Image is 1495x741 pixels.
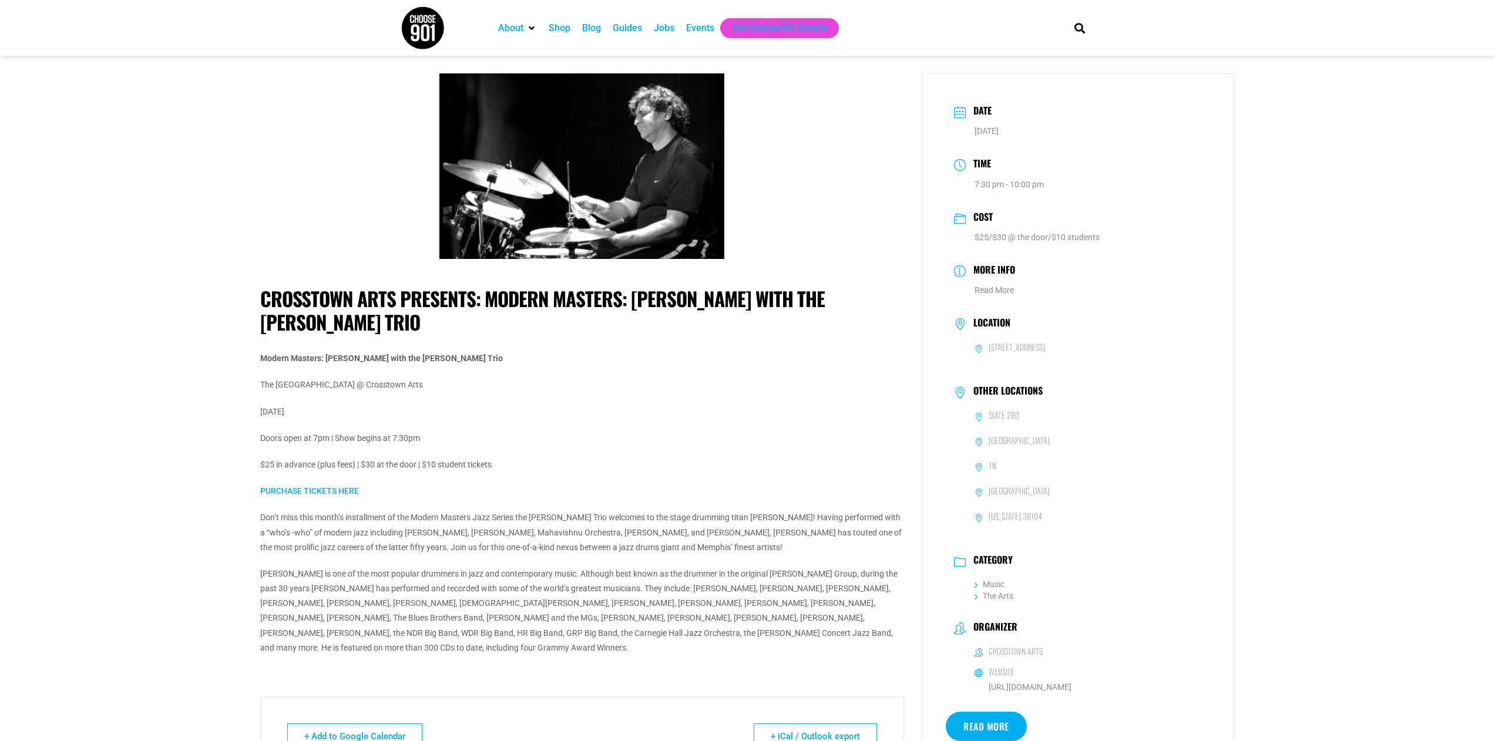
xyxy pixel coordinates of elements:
[967,262,1015,279] h3: More Info
[967,103,992,120] h3: Date
[989,666,1014,677] h6: Website
[260,287,905,334] h1: Crosstown Arts Presents: Modern Masters: [PERSON_NAME] with the [PERSON_NAME] Trio
[492,18,1054,38] nav: Main nav
[686,21,714,35] a: Events
[989,342,1045,352] h6: [STREET_ADDRESS]
[260,567,905,655] p: [PERSON_NAME] is one of the most popular drummers in jazz and contemporary music. Although best k...
[989,435,1050,446] h6: [GEOGRAPHIC_DATA]
[954,230,1202,245] dd: $25/$30 @ the door/$10 students
[260,405,905,419] p: [DATE]
[975,180,1044,189] abbr: 7:30 pm - 10:00 pm
[975,126,999,136] span: [DATE]
[967,156,991,173] h3: Time
[1070,18,1089,38] div: Search
[613,21,642,35] a: Guides
[732,21,827,35] a: Get Choose901 Emails
[989,486,1050,496] h6: [GEOGRAPHIC_DATA]
[260,486,359,496] a: PURCHASE TICKETS HERE
[967,210,993,227] h3: Cost
[967,385,1043,399] h3: Other Locations
[492,18,543,38] div: About
[989,460,996,471] h6: TN
[549,21,570,35] a: Shop
[967,621,1017,635] h3: Organizer
[260,457,905,472] p: $25 in advance (plus fees) | $30 at the door | $10 student tickets
[975,285,1014,295] a: Read More
[260,431,905,446] p: Doors open at 7pm | Show begins at 7:30pm
[967,554,1013,568] h3: Category
[260,378,905,392] p: The [GEOGRAPHIC_DATA] @ Crosstown Arts
[946,712,1027,741] a: Read More
[989,410,1019,420] h6: Suite 280
[975,580,1004,589] a: Music
[967,317,1010,331] h3: Location
[975,591,1013,601] a: The Arts
[989,682,1071,692] a: [URL][DOMAIN_NAME]
[654,21,674,35] a: Jobs
[498,21,523,35] a: About
[989,646,1043,656] h6: Crosstown Arts
[989,511,1042,521] h6: [US_STATE] 38104
[260,510,905,555] p: Don’t miss this month’s installment of the Modern Masters Jazz Series the [PERSON_NAME] Trio welc...
[582,21,601,35] a: Blog
[260,353,503,363] strong: Modern Masters: [PERSON_NAME] with the [PERSON_NAME] Trio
